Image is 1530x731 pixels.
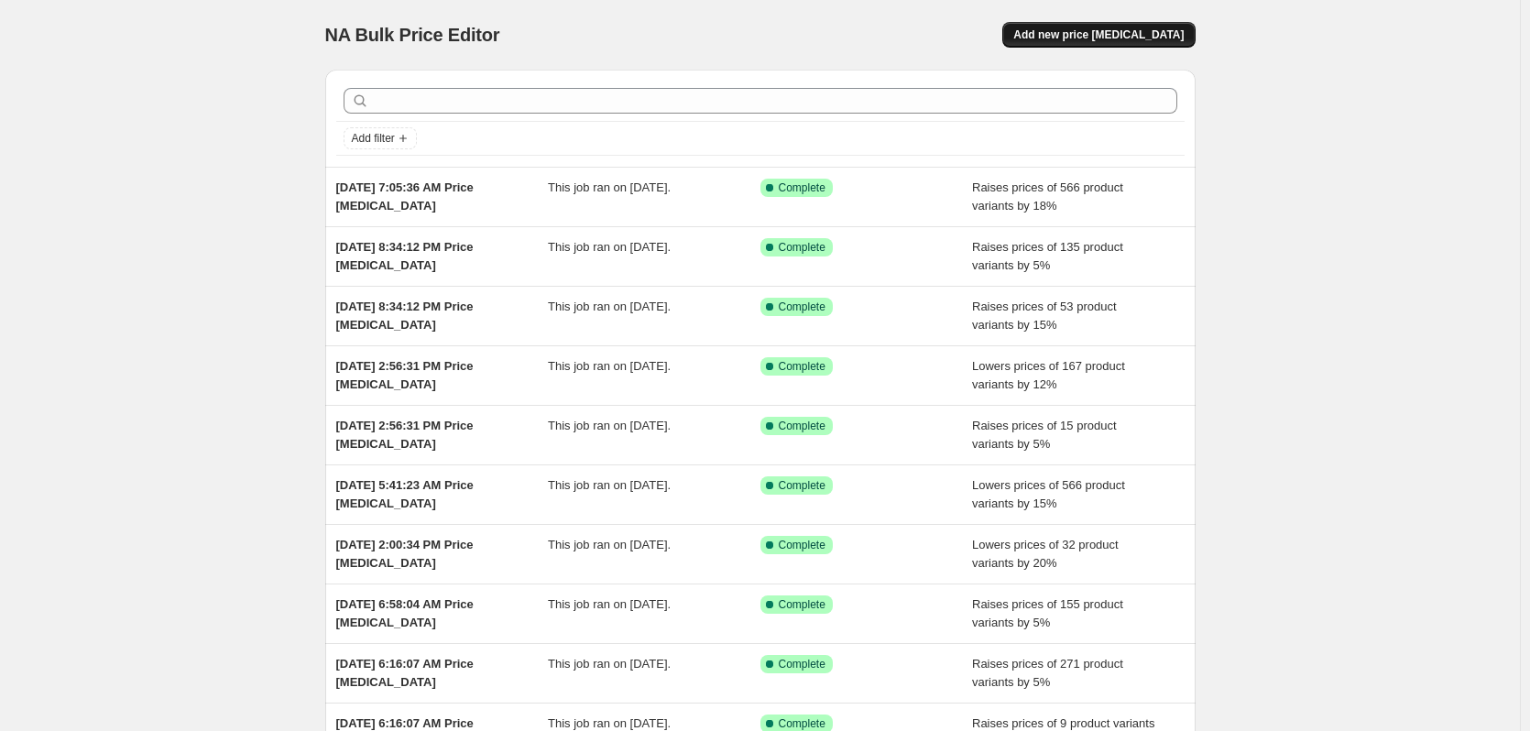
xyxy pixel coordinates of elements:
[972,538,1119,570] span: Lowers prices of 32 product variants by 20%
[336,538,474,570] span: [DATE] 2:00:34 PM Price [MEDICAL_DATA]
[352,131,395,146] span: Add filter
[779,597,825,612] span: Complete
[779,180,825,195] span: Complete
[972,300,1117,332] span: Raises prices of 53 product variants by 15%
[548,180,671,194] span: This job ran on [DATE].
[972,657,1123,689] span: Raises prices of 271 product variants by 5%
[779,657,825,671] span: Complete
[336,478,474,510] span: [DATE] 5:41:23 AM Price [MEDICAL_DATA]
[548,359,671,373] span: This job ran on [DATE].
[972,240,1123,272] span: Raises prices of 135 product variants by 5%
[336,240,474,272] span: [DATE] 8:34:12 PM Price [MEDICAL_DATA]
[972,478,1125,510] span: Lowers prices of 566 product variants by 15%
[548,240,671,254] span: This job ran on [DATE].
[972,180,1123,213] span: Raises prices of 566 product variants by 18%
[1002,22,1195,48] button: Add new price [MEDICAL_DATA]
[1013,27,1184,42] span: Add new price [MEDICAL_DATA]
[548,538,671,551] span: This job ran on [DATE].
[548,300,671,313] span: This job ran on [DATE].
[779,300,825,314] span: Complete
[548,597,671,611] span: This job ran on [DATE].
[548,478,671,492] span: This job ran on [DATE].
[336,597,474,629] span: [DATE] 6:58:04 AM Price [MEDICAL_DATA]
[325,25,500,45] span: NA Bulk Price Editor
[779,478,825,493] span: Complete
[779,716,825,731] span: Complete
[779,359,825,374] span: Complete
[548,419,671,432] span: This job ran on [DATE].
[336,657,474,689] span: [DATE] 6:16:07 AM Price [MEDICAL_DATA]
[972,359,1125,391] span: Lowers prices of 167 product variants by 12%
[548,657,671,671] span: This job ran on [DATE].
[779,419,825,433] span: Complete
[344,127,417,149] button: Add filter
[336,300,474,332] span: [DATE] 8:34:12 PM Price [MEDICAL_DATA]
[336,419,474,451] span: [DATE] 2:56:31 PM Price [MEDICAL_DATA]
[972,597,1123,629] span: Raises prices of 155 product variants by 5%
[779,538,825,552] span: Complete
[548,716,671,730] span: This job ran on [DATE].
[972,419,1117,451] span: Raises prices of 15 product variants by 5%
[336,359,474,391] span: [DATE] 2:56:31 PM Price [MEDICAL_DATA]
[779,240,825,255] span: Complete
[336,180,474,213] span: [DATE] 7:05:36 AM Price [MEDICAL_DATA]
